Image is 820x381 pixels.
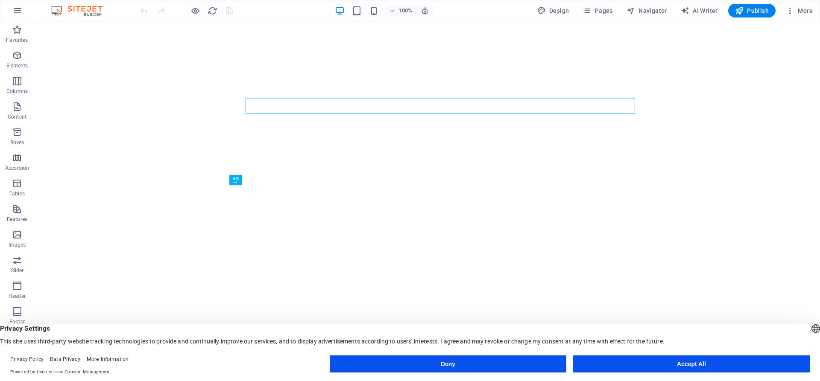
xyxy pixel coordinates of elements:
[6,37,28,44] p: Favorites
[677,4,721,17] button: AI Writer
[623,4,671,17] button: Navigator
[421,7,429,15] i: On resize automatically adjust zoom level to fit chosen device.
[190,6,200,16] button: Click here to leave preview mode and continue editing
[49,6,113,16] img: Editor Logo
[207,6,217,16] button: reload
[579,4,616,17] button: Pages
[782,4,816,17] button: More
[627,6,667,15] span: Navigator
[728,4,776,17] button: Publish
[735,6,769,15] span: Publish
[11,267,24,274] p: Slider
[537,6,569,15] span: Design
[8,113,26,120] p: Content
[10,139,24,146] p: Boxes
[9,293,26,300] p: Header
[9,241,26,248] p: Images
[9,190,25,197] p: Tables
[6,88,28,95] p: Columns
[399,6,413,16] h6: 100%
[386,6,416,16] button: 100%
[9,318,25,325] p: Footer
[5,165,29,172] p: Accordion
[786,6,813,15] span: More
[6,62,28,69] p: Elements
[583,6,612,15] span: Pages
[534,4,573,17] div: Design (Ctrl+Alt+Y)
[681,6,718,15] span: AI Writer
[7,216,27,223] p: Features
[208,6,217,16] i: Reload page
[534,4,573,17] button: Design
